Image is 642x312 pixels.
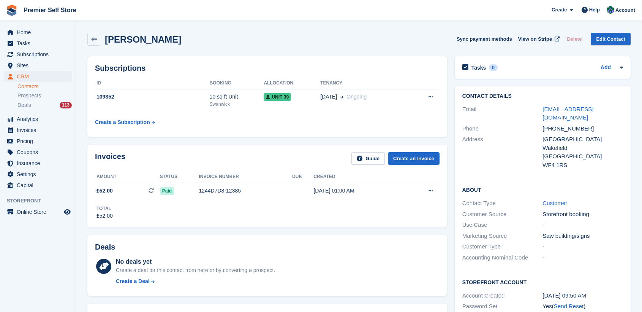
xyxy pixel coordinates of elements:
[313,187,404,195] div: [DATE] 01:00 AM
[160,171,199,183] th: Status
[552,303,585,309] span: ( )
[21,4,79,16] a: Premier Self Store
[95,64,440,73] h2: Subscriptions
[542,232,623,240] div: Saw building/signs
[17,83,72,90] a: Contacts
[518,35,552,43] span: View on Stripe
[116,277,275,285] a: Create a Deal
[17,180,62,191] span: Capital
[17,92,41,99] span: Prospects
[462,186,623,193] h2: About
[17,27,62,38] span: Home
[116,277,150,285] div: Create a Deal
[96,187,113,195] span: £52.00
[489,64,498,71] div: 0
[462,278,623,286] h2: Storefront Account
[554,303,583,309] a: Send Reset
[210,101,264,108] div: Swanwick
[515,33,561,45] a: View on Stripe
[542,242,623,251] div: -
[199,171,292,183] th: Invoice number
[4,169,72,180] a: menu
[17,102,31,109] span: Deals
[542,200,567,206] a: Customer
[4,158,72,169] a: menu
[457,33,512,45] button: Sync payment methods
[17,147,62,158] span: Coupons
[542,161,623,170] div: WF4 1RS
[462,291,543,300] div: Account Created
[462,124,543,133] div: Phone
[4,180,72,191] a: menu
[601,64,611,72] a: Add
[4,136,72,146] a: menu
[471,64,486,71] h2: Tasks
[542,152,623,161] div: [GEOGRAPHIC_DATA]
[105,34,181,45] h2: [PERSON_NAME]
[17,38,62,49] span: Tasks
[462,199,543,208] div: Contact Type
[95,93,210,101] div: 109352
[542,144,623,153] div: Wakefield
[210,93,264,101] div: 10 sq ft Unit
[96,212,113,220] div: £52.00
[552,6,567,14] span: Create
[17,101,72,109] a: Deals 113
[564,33,585,45] button: Delete
[95,115,155,129] a: Create a Subscription
[542,210,623,219] div: Storefront booking
[17,92,72,100] a: Prospects
[7,197,76,205] span: Storefront
[462,253,543,262] div: Accounting Nominal Code
[351,152,385,165] a: Guide
[17,49,62,60] span: Subscriptions
[116,266,275,274] div: Create a deal for this contact from here or by converting a prospect.
[615,6,635,14] span: Account
[63,207,72,216] a: Preview store
[4,125,72,135] a: menu
[542,135,623,144] div: [GEOGRAPHIC_DATA]
[462,242,543,251] div: Customer Type
[95,152,125,165] h2: Invoices
[4,49,72,60] a: menu
[4,114,72,124] a: menu
[264,77,320,89] th: Allocation
[6,5,17,16] img: stora-icon-8386f47178a22dfd0bd8f6a31ec36ba5ce8667c1dd55bd0f319d3a0aa187defe.svg
[17,125,62,135] span: Invoices
[4,27,72,38] a: menu
[4,147,72,158] a: menu
[4,71,72,82] a: menu
[95,171,160,183] th: Amount
[462,221,543,229] div: Use Case
[17,71,62,82] span: CRM
[320,77,409,89] th: Tenancy
[462,210,543,219] div: Customer Source
[589,6,600,14] span: Help
[462,302,543,311] div: Password Set
[4,38,72,49] a: menu
[116,257,275,266] div: No deals yet
[542,302,623,311] div: Yes
[17,136,62,146] span: Pricing
[462,135,543,169] div: Address
[17,169,62,180] span: Settings
[95,118,150,126] div: Create a Subscription
[17,60,62,71] span: Sites
[4,60,72,71] a: menu
[320,93,337,101] span: [DATE]
[542,253,623,262] div: -
[96,205,113,212] div: Total
[17,158,62,169] span: Insurance
[591,33,631,45] a: Edit Contact
[542,106,593,121] a: [EMAIL_ADDRESS][DOMAIN_NAME]
[4,207,72,217] a: menu
[17,207,62,217] span: Online Store
[210,77,264,89] th: Booking
[542,291,623,300] div: [DATE] 09:50 AM
[17,114,62,124] span: Analytics
[95,243,115,252] h2: Deals
[607,6,614,14] img: Jo Granger
[462,93,623,99] h2: Contact Details
[462,232,543,240] div: Marketing Source
[388,152,440,165] a: Create an Invoice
